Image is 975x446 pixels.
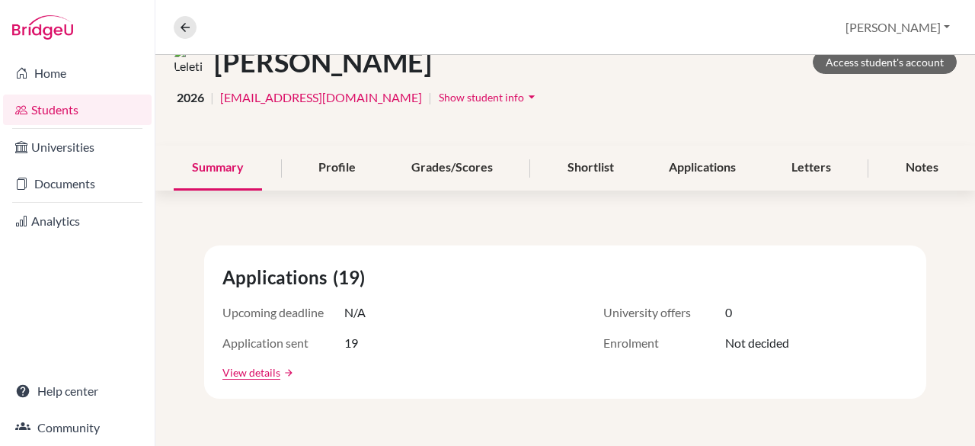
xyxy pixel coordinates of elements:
a: arrow_forward [280,367,294,378]
span: University offers [603,303,725,322]
div: Grades/Scores [393,146,511,191]
a: [EMAIL_ADDRESS][DOMAIN_NAME] [220,88,422,107]
a: View details [222,364,280,380]
span: Not decided [725,334,789,352]
div: Summary [174,146,262,191]
button: [PERSON_NAME] [839,13,957,42]
button: Show student infoarrow_drop_down [438,85,540,109]
a: Home [3,58,152,88]
div: Shortlist [549,146,632,191]
a: Help center [3,376,152,406]
img: Leleti Jengo's avatar [174,45,208,79]
div: Applications [651,146,754,191]
a: Universities [3,132,152,162]
div: Letters [773,146,849,191]
span: Applications [222,264,333,291]
span: N/A [344,303,366,322]
span: | [210,88,214,107]
h1: [PERSON_NAME] [214,46,432,79]
img: Bridge-U [12,15,73,40]
span: Application sent [222,334,344,352]
a: Documents [3,168,152,199]
span: 19 [344,334,358,352]
span: Show student info [439,91,524,104]
div: Notes [887,146,957,191]
a: Students [3,95,152,125]
span: Enrolment [603,334,725,352]
a: Analytics [3,206,152,236]
span: 2026 [177,88,204,107]
a: Access student's account [813,50,957,74]
div: Profile [300,146,374,191]
span: | [428,88,432,107]
span: Upcoming deadline [222,303,344,322]
span: 0 [725,303,732,322]
a: Community [3,412,152,443]
i: arrow_drop_down [524,89,539,104]
span: (19) [333,264,371,291]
